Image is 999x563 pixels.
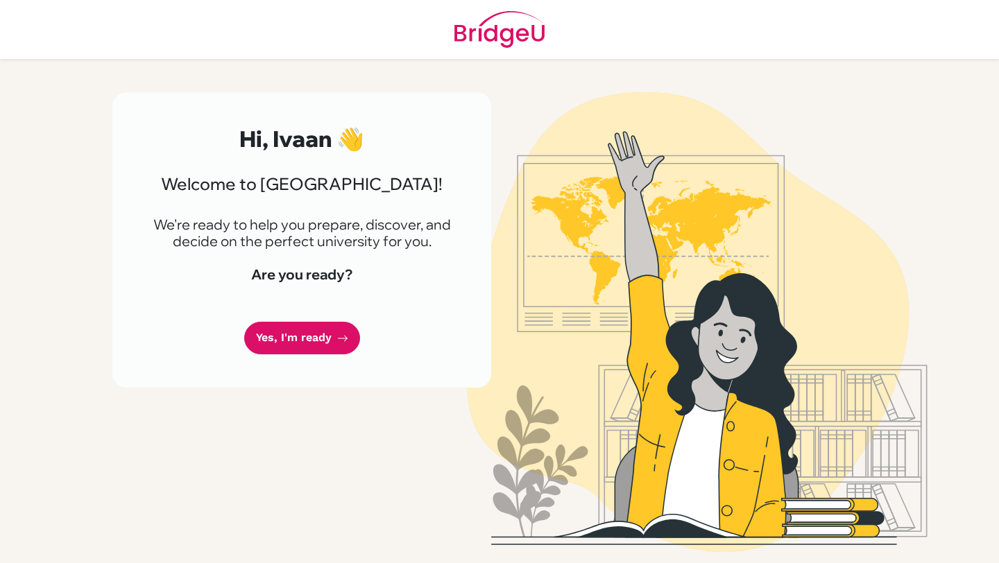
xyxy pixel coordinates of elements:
h4: Are you ready? [146,266,458,283]
h2: Hi, Ivaan 👋 [146,125,458,152]
a: Yes, I'm ready [244,322,360,354]
h3: Welcome to [GEOGRAPHIC_DATA]! [146,174,458,194]
p: We're ready to help you prepare, discover, and decide on the perfect university for you. [146,216,458,250]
